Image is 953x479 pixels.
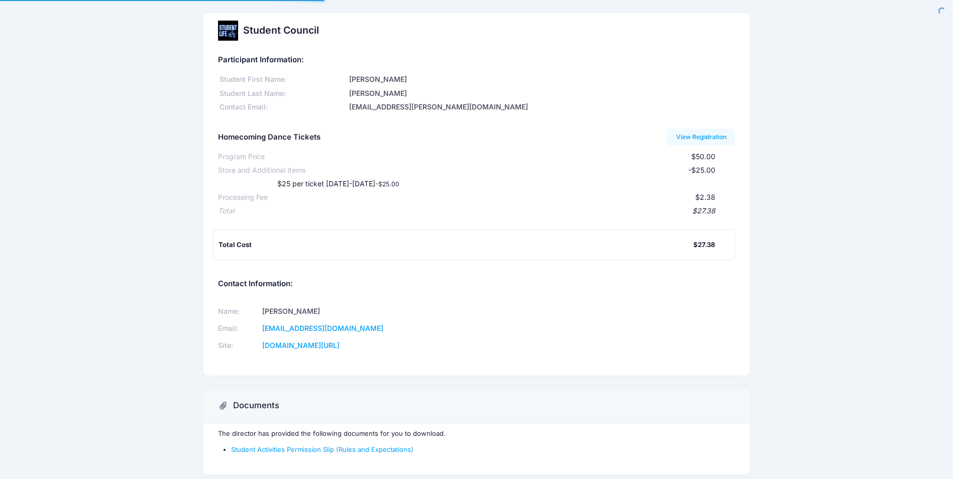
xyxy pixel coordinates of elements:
[691,152,715,161] span: $50.00
[262,324,383,332] a: [EMAIL_ADDRESS][DOMAIN_NAME]
[305,165,715,176] div: -$25.00
[234,206,715,216] div: $27.38
[218,88,347,99] div: Student Last Name:
[231,445,413,453] a: Student Activities Permission Slip (Rules and Expectations)
[243,25,319,36] h2: Student Council
[218,133,321,142] h5: Homecoming Dance Tickets
[218,320,259,337] td: Email:
[218,280,735,289] h5: Contact Information:
[262,341,340,349] a: [DOMAIN_NAME][URL]
[259,303,464,320] td: [PERSON_NAME]
[667,129,735,146] a: View Registration
[375,180,399,188] small: -$25.00
[218,165,305,176] div: Store and Additional Items
[268,192,715,203] div: $2.38
[218,56,735,65] h5: Participant Information:
[218,74,347,85] div: Student First Name:
[218,192,268,203] div: Processing Fee
[257,179,564,189] div: $25 per ticket [DATE]-[DATE]
[693,240,715,250] div: $27.38
[218,152,265,162] div: Program Price
[347,102,734,112] div: [EMAIL_ADDRESS][PERSON_NAME][DOMAIN_NAME]
[233,401,279,411] h3: Documents
[347,88,734,99] div: [PERSON_NAME]
[218,102,347,112] div: Contact Email:
[218,303,259,320] td: Name:
[218,337,259,354] td: Site:
[347,74,734,85] div: [PERSON_NAME]
[219,240,693,250] div: Total Cost
[218,206,234,216] div: Total
[218,429,735,439] p: The director has provided the following documents for you to download.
